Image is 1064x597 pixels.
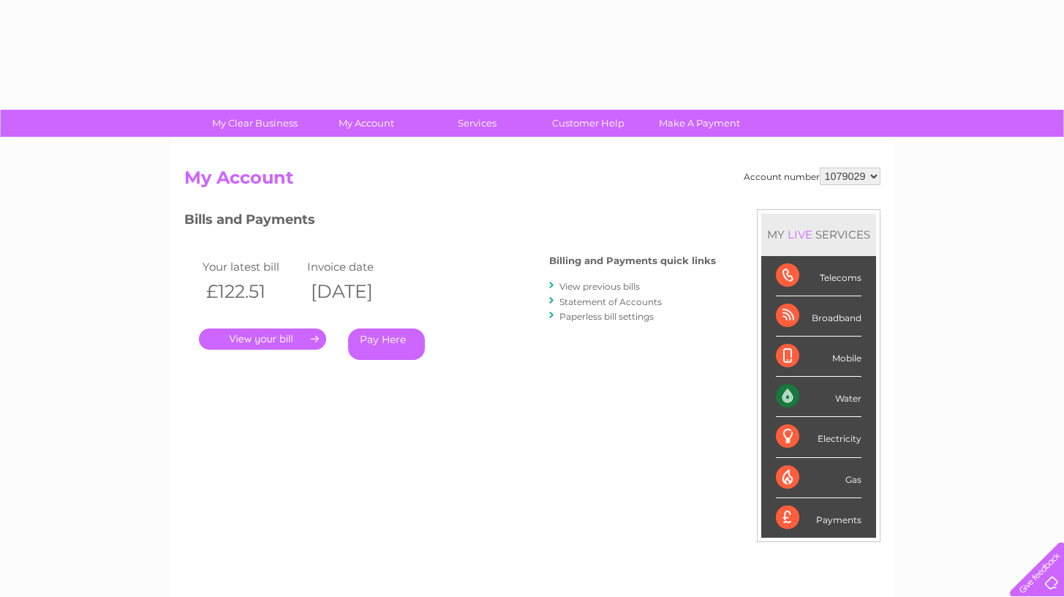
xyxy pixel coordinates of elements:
[776,498,861,538] div: Payments
[761,214,876,255] div: MY SERVICES
[776,417,861,457] div: Electricity
[184,168,880,195] h2: My Account
[303,277,409,307] th: [DATE]
[306,110,426,137] a: My Account
[776,256,861,296] div: Telecoms
[303,257,409,277] td: Invoice date
[528,110,649,137] a: Customer Help
[199,328,326,350] a: .
[639,110,760,137] a: Make A Payment
[744,168,880,185] div: Account number
[559,296,662,307] a: Statement of Accounts
[348,328,425,360] a: Pay Here
[549,255,716,266] h4: Billing and Payments quick links
[195,110,315,137] a: My Clear Business
[785,228,815,241] div: LIVE
[199,257,304,277] td: Your latest bill
[776,458,861,498] div: Gas
[184,209,716,235] h3: Bills and Payments
[776,377,861,417] div: Water
[776,296,861,337] div: Broadband
[776,337,861,377] div: Mobile
[559,281,640,292] a: View previous bills
[199,277,304,307] th: £122.51
[417,110,537,137] a: Services
[559,311,654,322] a: Paperless bill settings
